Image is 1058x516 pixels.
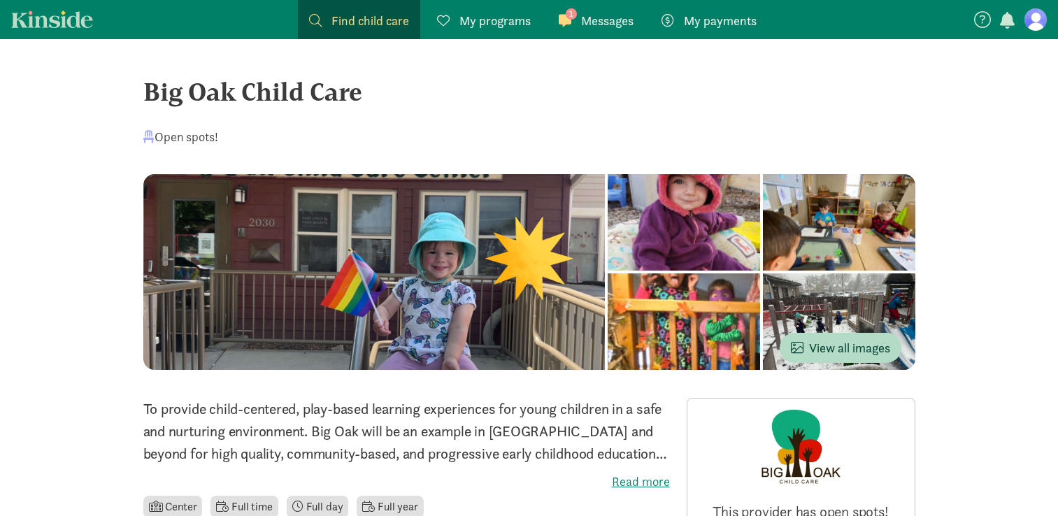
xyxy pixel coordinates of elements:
button: View all images [780,333,901,363]
span: 1 [566,8,577,20]
p: To provide child-centered, play-based learning experiences for young children in a safe and nurtu... [143,398,670,465]
div: Big Oak Child Care [143,73,915,110]
span: View all images [791,338,890,357]
span: Find child care [331,11,409,30]
div: Open spots! [143,127,218,146]
label: Read more [143,473,670,490]
span: My payments [684,11,757,30]
span: My programs [459,11,531,30]
a: Kinside [11,10,93,28]
img: Provider logo [759,410,842,485]
span: Messages [581,11,634,30]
